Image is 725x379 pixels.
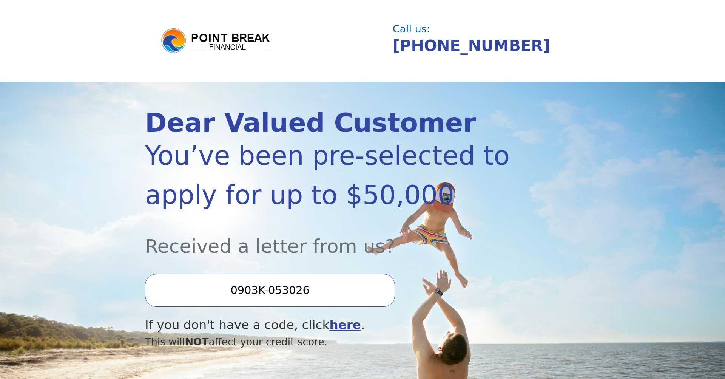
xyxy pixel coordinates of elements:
[145,274,395,306] input: Enter your Offer Code:
[145,110,515,136] div: Dear Valued Customer
[329,318,361,332] a: here
[160,27,273,54] img: logo.png
[145,136,515,215] div: You’ve been pre-selected to apply for up to $50,000
[145,215,515,260] div: Received a letter from us?
[393,37,550,55] a: [PHONE_NUMBER]
[393,24,574,34] div: Call us:
[185,336,209,348] span: NOT
[145,334,515,350] div: This will affect your credit score.
[145,316,515,334] div: If you don't have a code, click .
